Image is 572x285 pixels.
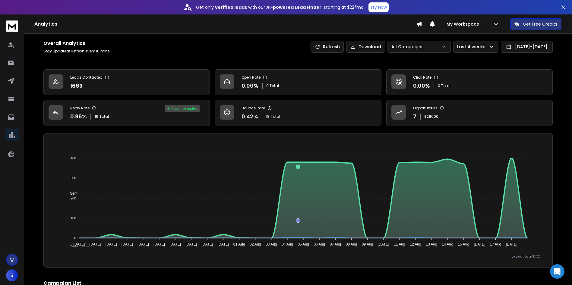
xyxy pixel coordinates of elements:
[137,242,149,246] tspan: [DATE]
[242,106,265,111] p: Bounce Rate
[218,242,229,246] tspan: [DATE]
[266,83,279,88] p: 0 Total
[386,100,553,126] a: Opportunities7$28000
[215,4,247,10] strong: verified leads
[368,2,389,12] button: Try Now
[510,18,561,30] button: Get Free Credits
[106,242,117,246] tspan: [DATE]
[165,105,200,112] div: 44 % positive replies
[215,69,381,95] a: Open Rate0.00%0 Total
[70,106,90,111] p: Reply Rate
[490,242,501,246] tspan: 17 Aug
[330,242,341,246] tspan: 07 Aug
[43,49,111,54] p: Stay updated! Refresh every 10 mins.
[346,242,357,246] tspan: 08 Aug
[271,114,280,119] span: Total
[70,82,83,90] p: 1663
[65,245,89,249] span: Total Opens
[506,242,517,246] tspan: [DATE]
[242,75,261,80] p: Open Rate
[202,242,213,246] tspan: [DATE]
[70,75,103,80] p: Leads Contacted
[266,114,270,119] span: 18
[442,242,453,246] tspan: 14 Aug
[242,112,258,121] p: 0.42 %
[346,41,385,53] button: Download
[426,242,437,246] tspan: 13 Aug
[242,82,258,90] p: 0.00 %
[43,40,111,47] h1: Overall Analytics
[323,44,340,50] p: Refresh
[74,236,76,240] tspan: 0
[266,4,323,10] strong: AI-powered Lead Finder,
[413,106,438,111] p: Opportunities
[424,114,438,119] p: $ 28000
[438,83,450,88] p: 0 Total
[298,242,309,246] tspan: 05 Aug
[362,242,373,246] tspan: 09 Aug
[458,242,469,246] tspan: 15 Aug
[71,216,76,220] tspan: 100
[71,176,76,180] tspan: 300
[311,41,344,53] button: Refresh
[43,100,210,126] a: Reply Rate0.96%16Total44% positive replies
[71,156,76,160] tspan: 400
[370,4,387,10] p: Try Now
[233,242,245,246] tspan: 01 Aug
[386,69,553,95] a: Click Rate0.00%0 Total
[266,242,277,246] tspan: 03 Aug
[359,44,381,50] p: Download
[413,112,416,121] p: 7
[6,269,18,281] button: S
[410,242,421,246] tspan: 12 Aug
[501,41,553,53] button: [DATE]-[DATE]
[74,242,85,246] tspan: [DATE]
[100,114,109,119] span: Total
[196,4,364,10] p: Get only with our starting at $22/mo
[34,20,416,28] h1: Analytics
[474,242,485,246] tspan: [DATE]
[185,242,197,246] tspan: [DATE]
[378,242,389,246] tspan: [DATE]
[391,44,426,50] p: All Campaigns
[394,242,405,246] tspan: 11 Aug
[215,100,381,126] a: Bounce Rate0.42%18Total
[447,21,482,27] p: My Workspace
[43,69,210,95] a: Leads Contacted1663
[550,264,564,279] div: Open Intercom Messenger
[523,21,557,27] p: Get Free Credits
[314,242,325,246] tspan: 06 Aug
[413,75,431,80] p: Click Rate
[6,20,18,32] img: logo
[71,196,76,200] tspan: 200
[65,191,77,196] span: Sent
[169,242,181,246] tspan: [DATE]
[282,242,293,246] tspan: 04 Aug
[122,242,133,246] tspan: [DATE]
[457,44,488,50] p: Last 4 weeks
[413,82,430,90] p: 0.00 %
[70,112,87,121] p: 0.96 %
[153,242,165,246] tspan: [DATE]
[95,114,98,119] span: 16
[53,254,543,259] p: x-axis : Date(UTC)
[90,242,101,246] tspan: [DATE]
[250,242,261,246] tspan: 02 Aug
